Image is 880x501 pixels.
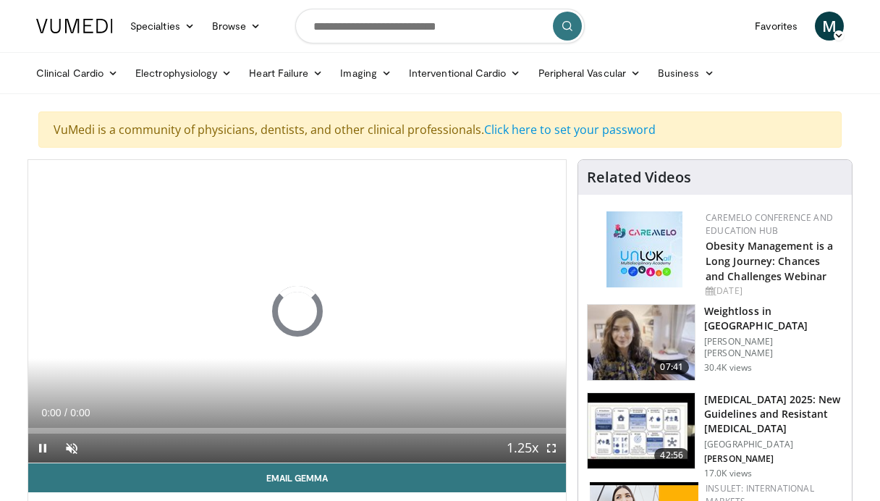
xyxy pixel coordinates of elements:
a: Click here to set your password [484,122,656,138]
a: Imaging [331,59,400,88]
button: Playback Rate [508,434,537,463]
a: Electrophysiology [127,59,240,88]
img: VuMedi Logo [36,19,113,33]
a: Interventional Cardio [400,59,530,88]
a: Browse [203,12,270,41]
a: Specialties [122,12,203,41]
a: CaReMeLO Conference and Education Hub [706,211,833,237]
div: VuMedi is a community of physicians, dentists, and other clinical professionals. [38,111,842,148]
div: Progress Bar [28,428,566,434]
a: Business [649,59,723,88]
h4: Related Videos [587,169,691,186]
p: [PERSON_NAME] [PERSON_NAME] [704,336,843,359]
a: M [815,12,844,41]
button: Pause [28,434,57,463]
span: 07:41 [654,360,689,374]
p: [PERSON_NAME] [704,453,843,465]
h3: Weightloss in [GEOGRAPHIC_DATA] [704,304,843,333]
p: [GEOGRAPHIC_DATA] [704,439,843,450]
a: 07:41 Weightloss in [GEOGRAPHIC_DATA] [PERSON_NAME] [PERSON_NAME] 30.4K views [587,304,843,381]
button: Fullscreen [537,434,566,463]
a: Email Gemma [28,463,566,492]
span: 0:00 [70,407,90,418]
span: 42:56 [654,448,689,463]
a: 42:56 [MEDICAL_DATA] 2025: New Guidelines and Resistant [MEDICAL_DATA] [GEOGRAPHIC_DATA] [PERSON_... [587,392,843,479]
button: Unmute [57,434,86,463]
img: 280bcb39-0f4e-42eb-9c44-b41b9262a277.150x105_q85_crop-smart_upscale.jpg [588,393,695,468]
p: 30.4K views [704,362,752,374]
video-js: Video Player [28,160,566,463]
a: Favorites [746,12,806,41]
span: 0:00 [41,407,61,418]
a: Clinical Cardio [27,59,127,88]
a: Obesity Management is a Long Journey: Chances and Challenges Webinar [706,239,833,283]
p: 17.0K views [704,468,752,479]
img: 9983fed1-7565-45be-8934-aef1103ce6e2.150x105_q85_crop-smart_upscale.jpg [588,305,695,380]
span: / [64,407,67,418]
div: [DATE] [706,285,840,298]
a: Heart Failure [240,59,331,88]
img: 45df64a9-a6de-482c-8a90-ada250f7980c.png.150x105_q85_autocrop_double_scale_upscale_version-0.2.jpg [606,211,682,287]
a: Peripheral Vascular [530,59,649,88]
h3: [MEDICAL_DATA] 2025: New Guidelines and Resistant [MEDICAL_DATA] [704,392,843,436]
input: Search topics, interventions [295,9,585,43]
